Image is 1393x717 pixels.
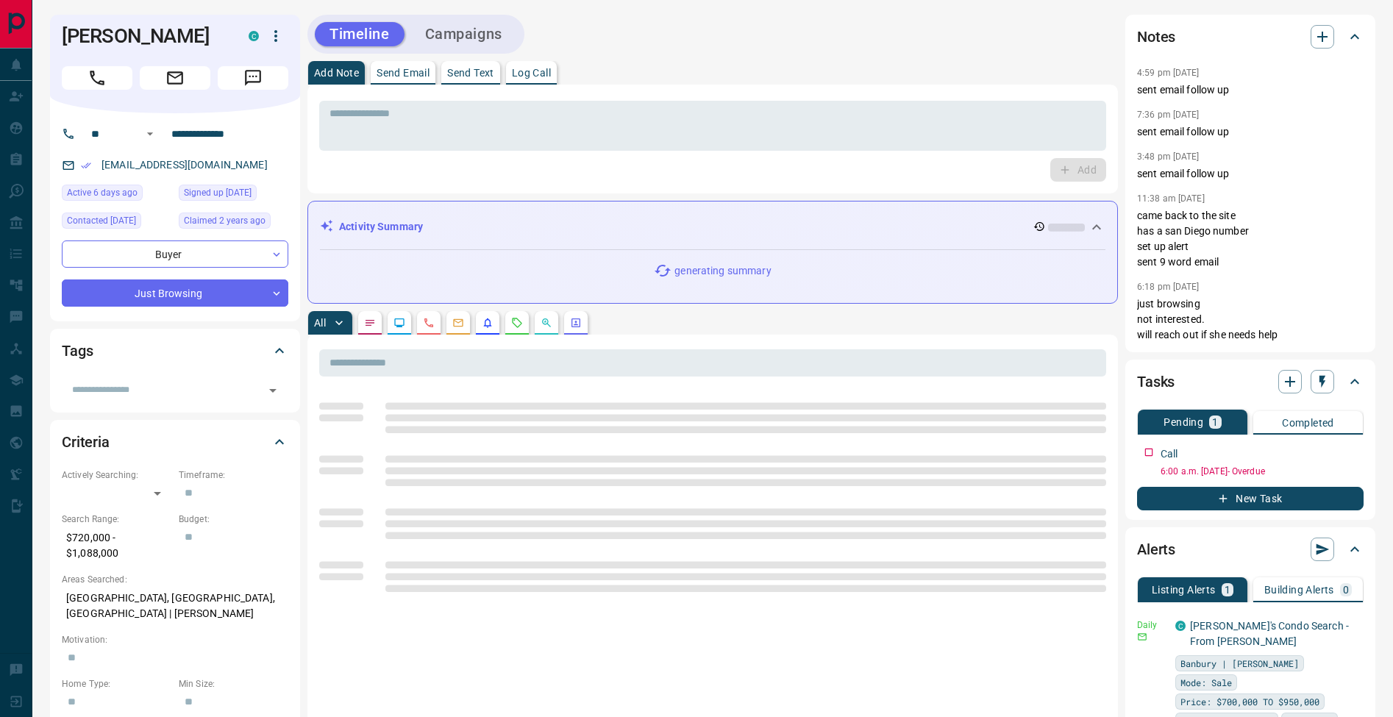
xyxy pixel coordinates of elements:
div: Mon Jun 16 2025 [62,213,171,233]
h2: Notes [1137,25,1175,49]
div: Alerts [1137,532,1364,567]
p: Motivation: [62,633,288,646]
p: [GEOGRAPHIC_DATA], [GEOGRAPHIC_DATA], [GEOGRAPHIC_DATA] | [PERSON_NAME] [62,586,288,626]
p: sent email follow up [1137,124,1364,140]
p: Min Size: [179,677,288,691]
p: $720,000 - $1,088,000 [62,526,171,566]
p: Send Email [377,68,430,78]
span: Message [218,66,288,90]
span: Banbury | [PERSON_NAME] [1180,656,1299,671]
h2: Criteria [62,430,110,454]
div: Just Browsing [62,279,288,307]
button: New Task [1137,487,1364,510]
svg: Opportunities [541,317,552,329]
button: Campaigns [410,22,517,46]
div: Tasks [1137,364,1364,399]
p: Pending [1164,417,1203,427]
div: condos.ca [249,31,259,41]
p: generating summary [674,263,771,279]
p: Send Text [447,68,494,78]
p: Home Type: [62,677,171,691]
div: Notes [1137,19,1364,54]
span: Active 6 days ago [67,185,138,200]
span: Call [62,66,132,90]
svg: Agent Actions [570,317,582,329]
p: 6:18 pm [DATE] [1137,282,1200,292]
p: 1 [1212,417,1218,427]
p: Actively Searching: [62,468,171,482]
p: Daily [1137,618,1166,632]
p: 1 [1225,585,1230,595]
svg: Lead Browsing Activity [393,317,405,329]
span: Contacted [DATE] [67,213,136,228]
svg: Email Verified [81,160,91,171]
p: 0 [1343,585,1349,595]
p: Budget: [179,513,288,526]
p: came back to the site has a san Diego number set up alert sent 9 word email [1137,208,1364,270]
h1: [PERSON_NAME] [62,24,227,48]
span: Email [140,66,210,90]
svg: Calls [423,317,435,329]
p: 7:36 pm [DATE] [1137,110,1200,120]
p: Completed [1282,418,1334,428]
svg: Notes [364,317,376,329]
p: Areas Searched: [62,573,288,586]
div: Criteria [62,424,288,460]
p: Timeframe: [179,468,288,482]
p: Call [1161,446,1178,462]
svg: Email [1137,632,1147,642]
span: Claimed 2 years ago [184,213,266,228]
button: Open [263,380,283,401]
h2: Tasks [1137,370,1175,393]
p: Log Call [512,68,551,78]
a: [PERSON_NAME]'s Condo Search - From [PERSON_NAME] [1190,620,1349,647]
span: Price: $700,000 TO $950,000 [1180,694,1319,709]
p: Activity Summary [339,219,423,235]
p: All [314,318,326,328]
p: just browsing not interested. will reach out if she needs help [1137,296,1364,343]
p: sent email follow up [1137,166,1364,182]
div: Sun Mar 07 2021 [179,185,288,205]
p: 6:00 a.m. [DATE] - Overdue [1161,465,1364,478]
span: Mode: Sale [1180,675,1232,690]
h2: Tags [62,339,93,363]
div: Mon Nov 14 2022 [179,213,288,233]
p: 4:59 pm [DATE] [1137,68,1200,78]
button: Timeline [315,22,405,46]
h2: Alerts [1137,538,1175,561]
p: Building Alerts [1264,585,1334,595]
svg: Listing Alerts [482,317,494,329]
button: Open [141,125,159,143]
svg: Emails [452,317,464,329]
a: [EMAIL_ADDRESS][DOMAIN_NAME] [101,159,268,171]
span: Signed up [DATE] [184,185,252,200]
p: 3:48 pm [DATE] [1137,151,1200,162]
div: Buyer [62,240,288,268]
p: Search Range: [62,513,171,526]
div: Wed Aug 06 2025 [62,185,171,205]
p: Listing Alerts [1152,585,1216,595]
div: condos.ca [1175,621,1186,631]
p: 11:38 am [DATE] [1137,193,1205,204]
div: Tags [62,333,288,368]
div: Activity Summary [320,213,1105,240]
p: Add Note [314,68,359,78]
p: sent email follow up [1137,82,1364,98]
svg: Requests [511,317,523,329]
